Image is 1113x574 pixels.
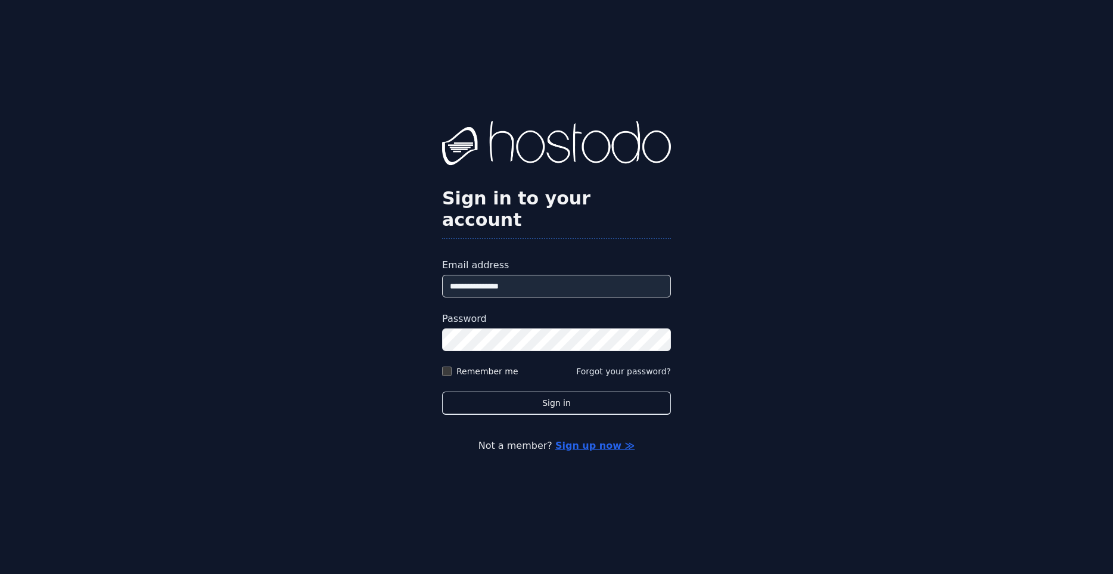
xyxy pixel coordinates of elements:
[442,121,671,169] img: Hostodo
[442,258,671,272] label: Email address
[576,365,671,377] button: Forgot your password?
[57,439,1056,453] p: Not a member?
[442,392,671,415] button: Sign in
[442,312,671,326] label: Password
[456,365,518,377] label: Remember me
[442,188,671,231] h2: Sign in to your account
[555,440,635,451] a: Sign up now ≫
